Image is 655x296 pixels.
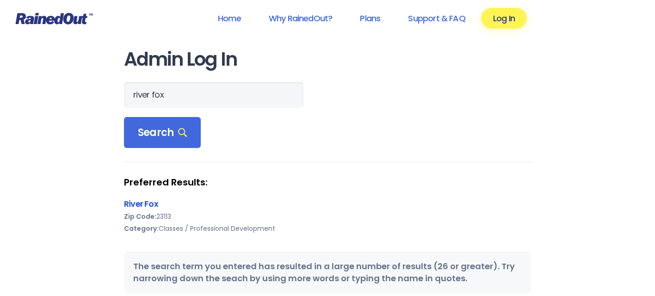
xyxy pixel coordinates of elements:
[124,117,201,148] div: Search
[124,82,303,108] input: Search Orgs…
[124,212,156,221] b: Zip Code:
[481,8,527,29] a: Log In
[124,224,159,233] b: Category:
[396,8,477,29] a: Support & FAQ
[124,197,531,210] div: River Fox
[124,210,531,222] div: 23113
[138,126,187,139] span: Search
[206,8,253,29] a: Home
[257,8,345,29] a: Why RainedOut?
[124,251,531,294] div: The search term you entered has resulted in a large number of results (26 or greater). Try narrow...
[124,198,158,210] a: River Fox
[348,8,392,29] a: Plans
[124,176,531,188] strong: Preferred Results:
[124,49,531,70] h1: Admin Log In
[124,222,531,234] div: Classes / Professional Development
